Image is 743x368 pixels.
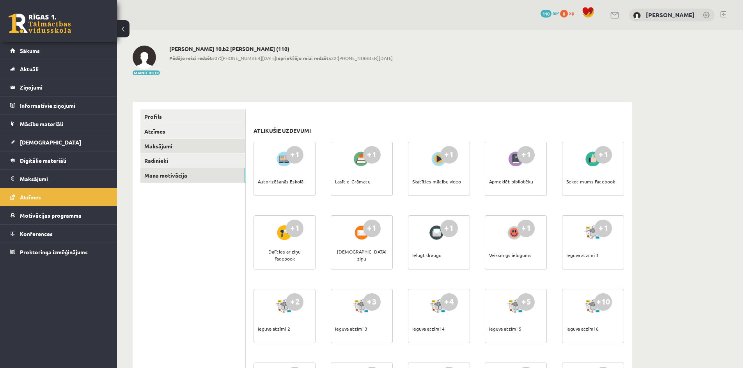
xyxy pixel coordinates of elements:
legend: Informatīvie ziņojumi [20,97,107,114]
span: Sākums [20,47,40,54]
legend: Ziņojumi [20,78,107,96]
span: Motivācijas programma [20,212,82,219]
b: Iepriekšējo reizi redzēts [276,55,331,61]
div: Veiksmīgs ielūgums [489,241,532,269]
span: 07:[PHONE_NUMBER][DATE] 22:[PHONE_NUMBER][DATE] [169,55,393,62]
a: Sākums [10,42,107,60]
div: Autorizēšanās Eskolā [258,168,303,195]
a: Proktoringa izmēģinājums [10,243,107,261]
img: Kristers Raginskis [133,46,156,69]
div: +1 [517,146,535,164]
div: +1 [594,220,612,237]
div: Dalīties ar ziņu Facebook [258,241,311,269]
div: Ieguva atzīmi 5 [489,315,521,342]
div: Ieguva atzīmi 3 [335,315,367,342]
span: Mācību materiāli [20,120,63,127]
a: Atzīmes [10,188,107,206]
a: [DEMOGRAPHIC_DATA] [10,133,107,151]
b: Pēdējo reizi redzēts [169,55,215,61]
a: Informatīvie ziņojumi [10,97,107,114]
legend: Maksājumi [20,170,107,188]
a: Profils [140,109,245,124]
a: Motivācijas programma [10,206,107,224]
a: Digitālie materiāli [10,151,107,169]
a: Konferences [10,225,107,243]
div: +4 [440,293,458,311]
div: +10 [594,293,612,311]
span: Proktoringa izmēģinājums [20,248,88,255]
span: xp [569,10,574,16]
div: Ieguva atzīmi 2 [258,315,290,342]
a: +1 Autorizēšanās Eskolā [254,142,316,196]
a: Maksājumi [10,170,107,188]
div: +1 [363,146,381,164]
a: Mana motivācija [140,168,245,183]
h3: Atlikušie uzdevumi [254,127,311,134]
div: +1 [363,220,381,237]
div: +1 [440,146,458,164]
span: mP [553,10,559,16]
div: Apmeklēt bibliotēku [489,168,533,195]
a: 110 mP [541,10,559,16]
div: Ieguva atzīmi 4 [412,315,445,342]
div: +1 [286,220,303,237]
div: Lasīt e-Grāmatu [335,168,371,195]
span: 0 [560,10,568,18]
span: Konferences [20,230,53,237]
div: Sekot mums Facebook [566,168,615,195]
a: Radinieki [140,153,245,168]
span: 110 [541,10,551,18]
div: Ieguva atzīmi 6 [566,315,599,342]
div: Ieguva atzīmi 1 [566,241,599,269]
a: Atzīmes [140,124,245,139]
span: Aktuāli [20,65,39,72]
span: [DEMOGRAPHIC_DATA] [20,139,81,146]
span: Digitālie materiāli [20,157,66,164]
div: Ielūgt draugu [412,241,442,269]
div: +3 [363,293,381,311]
a: Maksājumi [140,139,245,153]
a: [PERSON_NAME] [646,11,695,19]
div: +1 [286,146,303,164]
span: Atzīmes [20,194,41,201]
a: Rīgas 1. Tālmācības vidusskola [9,14,71,33]
div: +5 [517,293,535,311]
a: Aktuāli [10,60,107,78]
a: Ziņojumi [10,78,107,96]
div: +2 [286,293,303,311]
div: +1 [594,146,612,164]
a: 0 xp [560,10,578,16]
div: Skatīties mācību video [412,168,461,195]
h2: [PERSON_NAME] 10.b2 [PERSON_NAME] (110) [169,46,393,52]
img: Kristers Raginskis [633,12,641,19]
div: [DEMOGRAPHIC_DATA] ziņu [335,241,388,269]
div: +1 [517,220,535,237]
div: +1 [440,220,458,237]
button: Mainīt bildi [133,70,160,75]
a: Mācību materiāli [10,115,107,133]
